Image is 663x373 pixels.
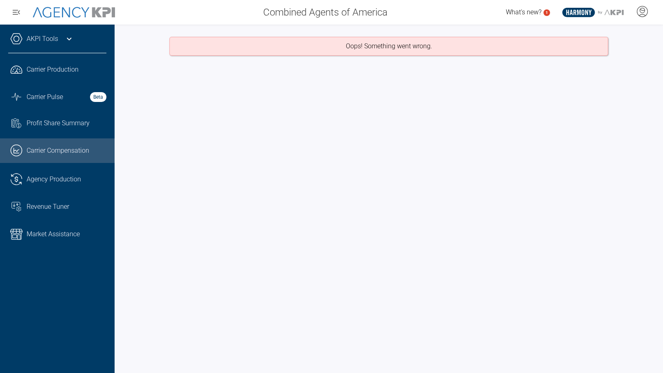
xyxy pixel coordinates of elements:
[546,10,548,15] text: 1
[27,229,80,239] span: Market Assistance
[263,5,388,20] span: Combined Agents of America
[27,34,58,44] a: AKPI Tools
[27,118,90,128] span: Profit Share Summary
[27,92,63,102] span: Carrier Pulse
[543,9,550,16] a: 1
[27,174,81,184] span: Agency Production
[27,202,69,212] span: Revenue Tuner
[27,65,79,75] span: Carrier Production
[33,7,115,17] img: AgencyKPI
[27,146,89,156] span: Carrier Compensation
[506,8,541,16] span: What's new?
[90,92,106,102] strong: Beta
[346,41,432,51] p: Oops! Something went wrong.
